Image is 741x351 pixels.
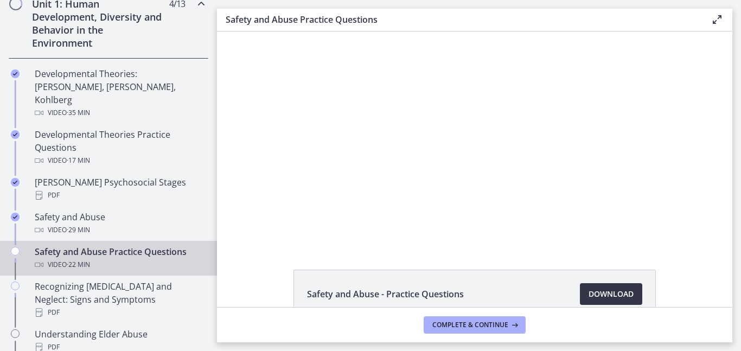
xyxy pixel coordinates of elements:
[35,245,204,271] div: Safety and Abuse Practice Questions
[580,283,642,305] a: Download
[67,106,90,119] span: · 35 min
[11,213,20,221] i: Completed
[307,288,464,301] span: Safety and Abuse - Practice Questions
[35,189,204,202] div: PDF
[35,67,204,119] div: Developmental Theories: [PERSON_NAME], [PERSON_NAME], Kohlberg
[35,128,204,167] div: Developmental Theories Practice Questions
[67,224,90,237] span: · 29 min
[35,106,204,119] div: Video
[11,130,20,139] i: Completed
[67,258,90,271] span: · 22 min
[35,154,204,167] div: Video
[11,178,20,187] i: Completed
[589,288,634,301] span: Download
[35,224,204,237] div: Video
[35,258,204,271] div: Video
[226,13,693,26] h3: Safety and Abuse Practice Questions
[35,176,204,202] div: [PERSON_NAME] Psychosocial Stages
[432,321,508,329] span: Complete & continue
[424,316,526,334] button: Complete & continue
[35,210,204,237] div: Safety and Abuse
[11,69,20,78] i: Completed
[35,280,204,319] div: Recognizing [MEDICAL_DATA] and Neglect: Signs and Symptoms
[217,27,732,245] iframe: To enrich screen reader interactions, please activate Accessibility in Grammarly extension settings
[67,154,90,167] span: · 17 min
[35,306,204,319] div: PDF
